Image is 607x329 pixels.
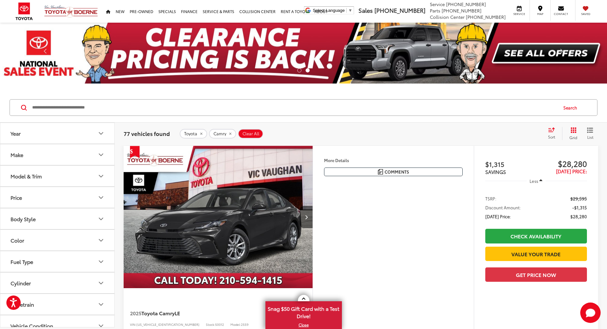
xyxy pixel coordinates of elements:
[184,131,197,136] span: Toyota
[300,206,313,228] button: Next image
[11,323,53,329] div: Vehicle Condition
[485,267,587,282] button: Get Price Now
[0,273,115,293] button: CylinderCylinder
[215,322,224,327] span: 50012
[11,280,31,286] div: Cylinder
[533,12,547,16] span: Map
[0,166,115,186] button: Model & TrimModel & Trim
[123,146,313,288] img: 2025 Toyota Camry LE
[374,6,425,14] span: [PHONE_NUMBER]
[572,204,587,211] span: -$1,315
[570,195,587,202] span: $29,595
[11,258,33,265] div: Fuel Type
[0,208,115,229] button: Body StyleBody Style
[130,309,141,317] span: 2025
[536,159,587,168] span: $28,280
[385,169,409,175] span: Comments
[0,294,115,315] button: DrivetrainDrivetrain
[124,130,170,137] span: 77 vehicles found
[32,100,557,115] input: Search by Make, Model, or Keyword
[0,251,115,272] button: Fuel TypeFuel Type
[570,213,587,220] span: $28,280
[485,213,511,220] span: [DATE] Price:
[580,303,601,323] svg: Start Chat
[466,14,506,20] span: [PHONE_NUMBER]
[580,303,601,323] button: Toggle Chat Window
[485,229,587,243] a: Check Availability
[430,1,445,7] span: Service
[348,8,352,13] span: ▼
[442,7,481,14] span: [PHONE_NUMBER]
[266,302,341,321] span: Snag $50 Gift Card with a Test Drive!
[556,168,587,175] span: [DATE] Price:
[97,172,105,180] div: Model & Trim
[175,309,180,317] span: LE
[123,146,313,288] div: 2025 Toyota Camry LE 0
[130,310,284,317] a: 2025Toyota CamryLE
[562,127,582,140] button: Grid View
[11,130,21,136] div: Year
[378,169,383,175] img: Comments
[11,152,23,158] div: Make
[582,127,598,140] button: List View
[230,322,241,327] span: Model:
[557,100,586,116] button: Search
[11,173,42,179] div: Model & Trim
[430,7,440,14] span: Parts
[97,279,105,287] div: Cylinder
[213,131,226,136] span: Camry
[11,301,34,307] div: Drivetrain
[485,168,506,175] span: SAVINGS
[554,12,568,16] span: Contact
[123,146,313,288] a: 2025 Toyota Camry LE2025 Toyota Camry LE2025 Toyota Camry LE2025 Toyota Camry LE
[430,14,465,20] span: Collision Center
[485,159,536,169] span: $1,315
[238,129,263,138] button: Clear All
[241,322,249,327] span: 2559
[485,204,521,211] span: Discount Amount:
[0,230,115,250] button: ColorColor
[313,8,345,13] span: Select Language
[209,129,236,138] button: remove Camry
[548,134,555,139] span: Sort
[446,1,486,7] span: [PHONE_NUMBER]
[130,146,140,158] span: Get Price Drop Alert
[324,168,463,176] button: Comments
[0,187,115,208] button: PricePrice
[579,12,593,16] span: Saved
[97,151,105,159] div: Make
[485,195,496,202] span: TSRP:
[11,216,36,222] div: Body Style
[242,131,259,136] span: Clear All
[97,258,105,265] div: Fuel Type
[130,322,136,327] span: VIN:
[136,322,199,327] span: [US_VEHICLE_IDENTIFICATION_NUMBER]
[0,144,115,165] button: MakeMake
[97,130,105,137] div: Year
[180,129,207,138] button: remove Toyota
[44,5,98,18] img: Vic Vaughan Toyota of Boerne
[358,6,373,14] span: Sales
[11,194,22,200] div: Price
[527,175,546,187] button: Less
[512,12,526,16] span: Service
[11,237,24,243] div: Color
[97,194,105,201] div: Price
[206,322,215,327] span: Stock:
[545,127,562,140] button: Select sort value
[0,123,115,144] button: YearYear
[324,158,463,162] h4: More Details
[569,135,577,140] span: Grid
[141,309,175,317] span: Toyota Camry
[97,215,105,223] div: Body Style
[97,236,105,244] div: Color
[97,301,105,308] div: Drivetrain
[485,247,587,261] a: Value Your Trade
[530,178,538,184] span: Less
[587,134,593,140] span: List
[313,8,352,13] a: Select Language​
